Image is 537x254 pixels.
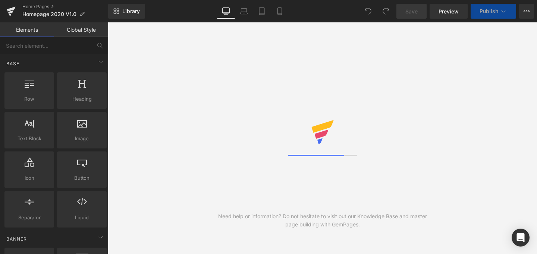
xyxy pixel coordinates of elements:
[361,4,376,19] button: Undo
[6,60,20,67] span: Base
[471,4,516,19] button: Publish
[512,229,530,247] div: Open Intercom Messenger
[215,212,430,229] div: Need help or information? Do not hesitate to visit out our Knowledge Base and master page buildin...
[108,4,145,19] a: New Library
[379,4,393,19] button: Redo
[59,174,104,182] span: Button
[235,4,253,19] a: Laptop
[253,4,271,19] a: Tablet
[7,214,52,222] span: Separator
[122,8,140,15] span: Library
[7,174,52,182] span: Icon
[6,235,28,242] span: Banner
[439,7,459,15] span: Preview
[22,4,108,10] a: Home Pages
[405,7,418,15] span: Save
[7,135,52,142] span: Text Block
[271,4,289,19] a: Mobile
[59,95,104,103] span: Heading
[59,135,104,142] span: Image
[430,4,468,19] a: Preview
[519,4,534,19] button: More
[7,95,52,103] span: Row
[22,11,76,17] span: Homepage 2020 V1.0
[480,8,498,14] span: Publish
[54,22,108,37] a: Global Style
[217,4,235,19] a: Desktop
[59,214,104,222] span: Liquid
